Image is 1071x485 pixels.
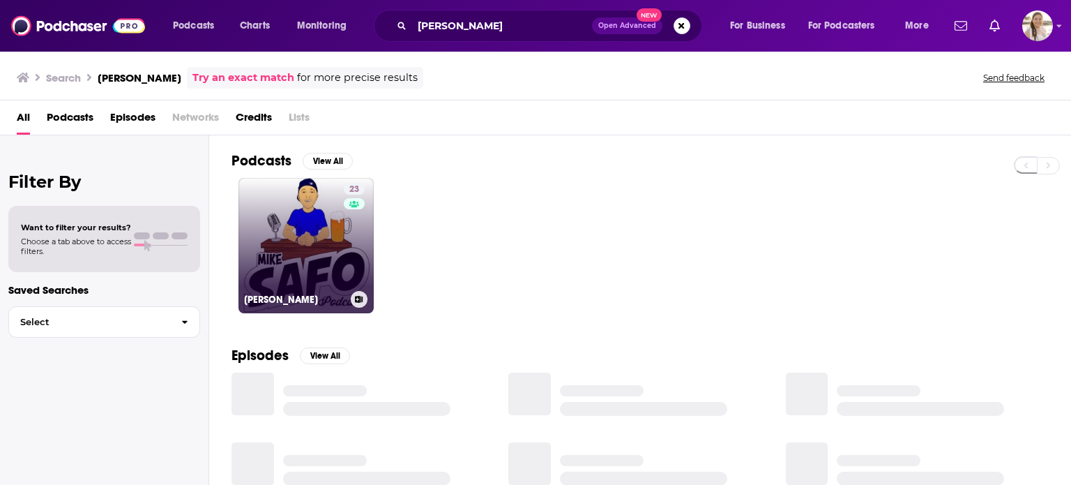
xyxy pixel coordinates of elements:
[236,106,272,135] a: Credits
[1022,10,1053,41] button: Show profile menu
[287,15,365,37] button: open menu
[289,106,310,135] span: Lists
[231,152,353,170] a: PodcastsView All
[8,306,200,338] button: Select
[895,15,946,37] button: open menu
[46,71,81,84] h3: Search
[979,72,1049,84] button: Send feedback
[949,14,973,38] a: Show notifications dropdown
[163,15,232,37] button: open menu
[8,172,200,192] h2: Filter By
[303,153,353,170] button: View All
[231,347,289,364] h2: Episodes
[637,8,662,22] span: New
[21,223,131,232] span: Want to filter your results?
[172,106,219,135] span: Networks
[1022,10,1053,41] img: User Profile
[720,15,803,37] button: open menu
[297,70,418,86] span: for more precise results
[297,16,347,36] span: Monitoring
[598,22,656,29] span: Open Advanced
[799,15,895,37] button: open menu
[231,15,278,37] a: Charts
[21,237,131,256] span: Choose a tab above to access filters.
[730,16,785,36] span: For Business
[231,152,291,170] h2: Podcasts
[905,16,929,36] span: More
[1022,10,1053,41] span: Logged in as acquavie
[808,16,875,36] span: For Podcasters
[110,106,155,135] a: Episodes
[8,283,200,297] p: Saved Searches
[344,184,365,195] a: 23
[231,347,350,364] a: EpisodesView All
[11,13,145,39] img: Podchaser - Follow, Share and Rate Podcasts
[412,15,592,37] input: Search podcasts, credits, & more...
[17,106,30,135] a: All
[349,183,359,197] span: 23
[98,71,181,84] h3: [PERSON_NAME]
[238,178,374,313] a: 23[PERSON_NAME]
[244,294,345,306] h3: [PERSON_NAME]
[240,16,270,36] span: Charts
[592,17,662,34] button: Open AdvancedNew
[984,14,1005,38] a: Show notifications dropdown
[300,348,350,364] button: View All
[192,70,294,86] a: Try an exact match
[387,10,715,42] div: Search podcasts, credits, & more...
[47,106,93,135] a: Podcasts
[173,16,214,36] span: Podcasts
[9,318,170,327] span: Select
